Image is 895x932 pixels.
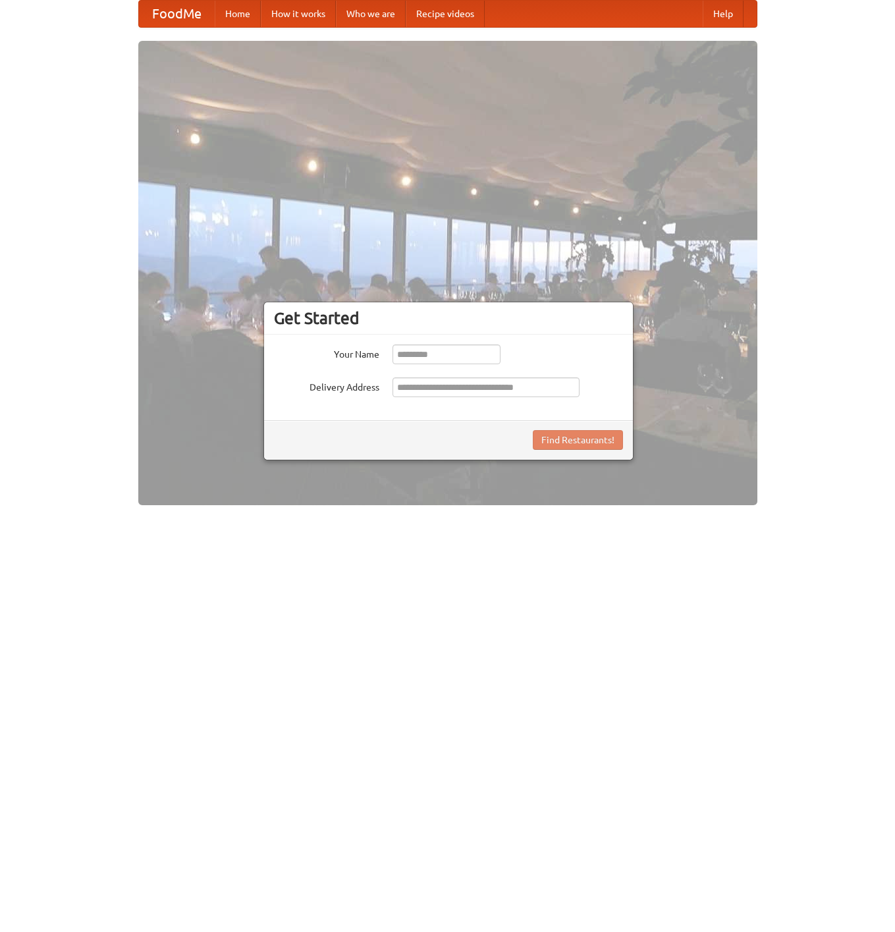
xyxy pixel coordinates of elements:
[533,430,623,450] button: Find Restaurants!
[406,1,485,27] a: Recipe videos
[261,1,336,27] a: How it works
[215,1,261,27] a: Home
[703,1,744,27] a: Help
[274,377,379,394] label: Delivery Address
[139,1,215,27] a: FoodMe
[274,308,623,328] h3: Get Started
[274,344,379,361] label: Your Name
[336,1,406,27] a: Who we are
